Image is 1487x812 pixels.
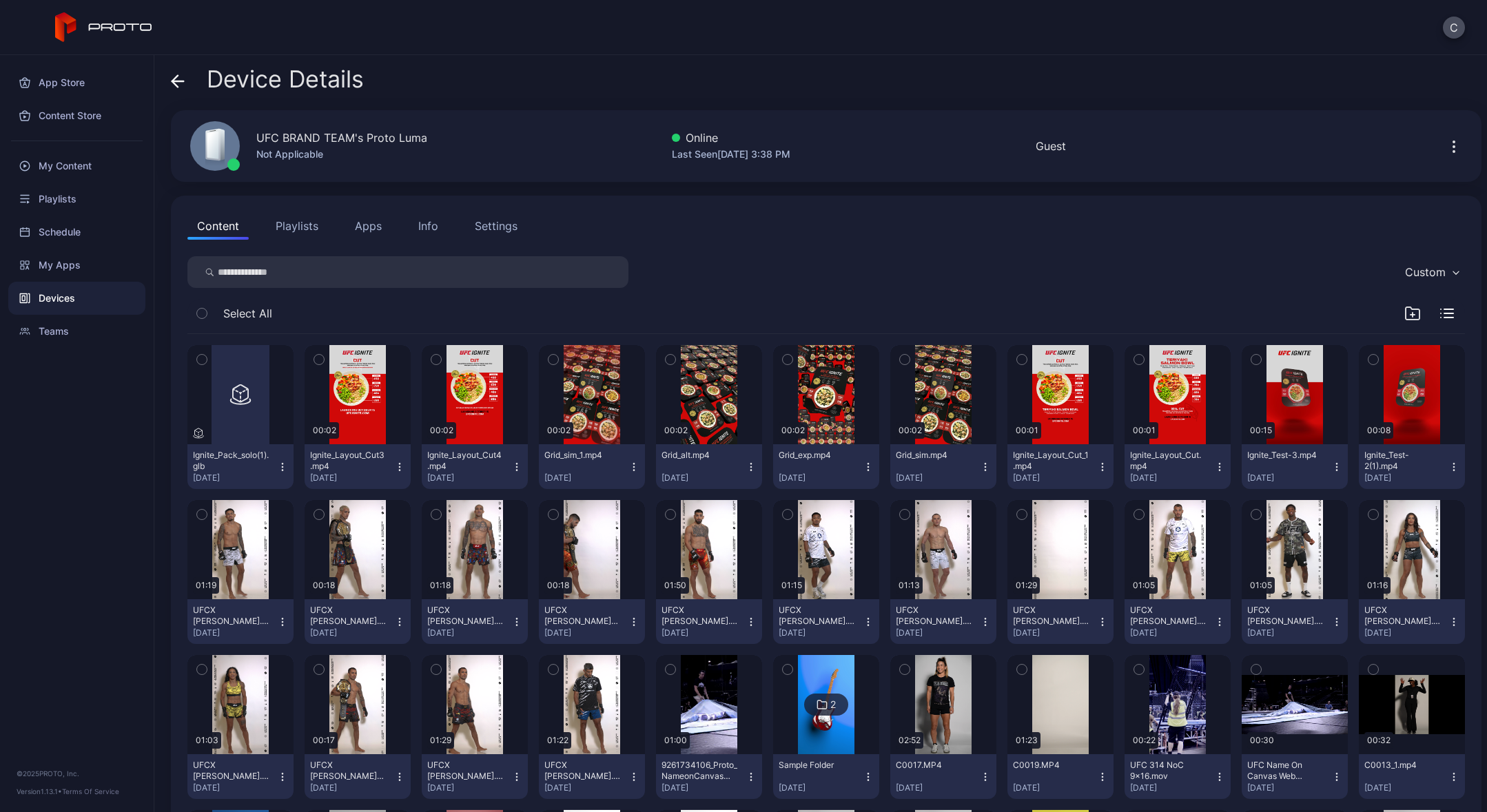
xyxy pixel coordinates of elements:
div: [DATE] [1013,782,1097,793]
div: Ignite_Layout_Cut_1.mp4 [1013,450,1089,472]
div: UFCX Ilia Topuria.mp4 [662,605,737,627]
div: Ignite_Pack_solo(1).glb [193,450,269,472]
button: C0019.MP4[DATE] [1007,754,1114,799]
div: [DATE] [1247,627,1331,638]
div: Last Seen [DATE] 3:38 PM [672,146,790,163]
button: Ignite_Layout_Cut.mp4[DATE] [1125,444,1231,489]
div: UFCX Terrance McKinney.mp4 [1247,605,1323,627]
button: Grid_exp.mp4[DATE] [773,444,879,489]
button: UFCX [PERSON_NAME] Belt.mp4[DATE] [539,599,645,644]
button: C0013_1.mp4[DATE] [1359,754,1465,799]
button: UFCX [PERSON_NAME].mp4[DATE] [890,599,996,644]
div: © 2025 PROTO, Inc. [17,768,137,779]
div: UFCX Joshua Van.mp4 [779,605,854,627]
button: UFCX [PERSON_NAME].mp4[DATE] [1359,599,1465,644]
button: UFCX [PERSON_NAME].mp4[DATE] [422,599,528,644]
div: Settings [475,218,517,234]
a: My Content [8,149,145,183]
div: Ignite_Layout_Cut3.mp4 [310,450,386,472]
button: Grid_sim.mp4[DATE] [890,444,996,489]
div: UFC Name On Canvas Web 16.9.mov [1247,760,1323,782]
button: Ignite_Layout_Cut3.mp4[DATE] [305,444,411,489]
div: Grid_alt.mp4 [662,450,737,461]
button: UFCX [PERSON_NAME].mp4[DATE] [187,754,294,799]
div: [DATE] [310,627,394,638]
div: My Apps [8,249,145,282]
button: Custom [1398,256,1465,288]
div: [DATE] [896,627,980,638]
div: C0013_1.mp4 [1364,760,1440,771]
div: Guest [1036,138,1066,154]
div: [DATE] [662,472,746,483]
div: Grid_sim.mp4 [896,450,972,461]
div: [DATE] [896,472,980,483]
button: Ignite_Pack_solo(1).glb[DATE] [187,444,294,489]
button: Ignite_Test-3.mp4[DATE] [1242,444,1348,489]
div: [DATE] [193,472,277,483]
a: Schedule [8,216,145,249]
div: UFCX Alexandre Pantoja.mp4 [427,760,503,782]
button: C [1443,17,1465,39]
div: [DATE] [779,472,863,483]
div: Sample Folder [779,760,854,771]
div: [DATE] [896,782,980,793]
div: Ignite_Layout_Cut.mp4 [1130,450,1206,472]
div: Ignite_Layout_Cut4.mp4 [427,450,503,472]
button: UFCX [PERSON_NAME].mp4[DATE] [422,754,528,799]
div: UFCX Renato Moicano.mp4 [1130,605,1206,627]
div: [DATE] [1130,782,1214,793]
button: Settings [465,212,527,240]
button: UFCX [PERSON_NAME].mp4[DATE] [187,599,294,644]
a: App Store [8,66,145,99]
div: Grid_exp.mp4 [779,450,854,461]
div: [DATE] [544,627,628,638]
span: Version 1.13.1 • [17,787,62,795]
div: [DATE] [310,782,394,793]
div: [DATE] [427,627,511,638]
div: [DATE] [310,472,394,483]
div: [DATE] [779,782,863,793]
button: Ignite_Test-2(1).mp4[DATE] [1359,444,1465,489]
div: [DATE] [1130,472,1214,483]
div: [DATE] [427,782,511,793]
a: Terms Of Service [62,787,119,795]
button: UFCX [PERSON_NAME].mp4[DATE] [1242,599,1348,644]
button: Sample Folder[DATE] [773,754,879,799]
div: UFC BRAND TEAM's Proto Luma [256,129,427,146]
div: [DATE] [544,782,628,793]
div: C0017.MP4 [896,760,972,771]
div: [DATE] [427,472,511,483]
div: [DATE] [1013,472,1097,483]
div: Info [418,218,438,234]
button: 9261734106_Proto_NameonCanvas (2).mp4[DATE] [656,754,762,799]
button: UFCX [PERSON_NAME].mp4[DATE] [773,599,879,644]
div: Not Applicable [256,146,427,163]
button: UFCX [PERSON_NAME].mp4[DATE] [1125,599,1231,644]
div: [DATE] [1247,472,1331,483]
div: [DATE] [1364,472,1448,483]
button: Playlists [266,212,328,240]
div: C0019.MP4 [1013,760,1089,771]
span: Select All [223,305,272,322]
button: Grid_alt.mp4[DATE] [656,444,762,489]
a: Playlists [8,183,145,216]
div: UFCX Alexandre Pantoja Belt.mp4 [310,760,386,782]
div: UFCX Brandon Royval.mp4 [193,605,269,627]
div: [DATE] [1247,782,1331,793]
div: Ignite_Test-2(1).mp4 [1364,450,1440,472]
button: C0017.MP4[DATE] [890,754,996,799]
div: UFCX Beneil Dariush.mp4 [544,760,620,782]
button: UFC 314 NoC 9x16.mov[DATE] [1125,754,1231,799]
div: UFCX Tracy Cortez.mp4 [1364,605,1440,627]
div: UFCX Payton Talbott.mp4 [1013,605,1089,627]
a: Devices [8,282,145,315]
button: UFCX [PERSON_NAME].mp4[DATE] [656,599,762,644]
div: 2 [830,698,836,711]
a: Teams [8,315,145,348]
button: Ignite_Layout_Cut4.mp4[DATE] [422,444,528,489]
